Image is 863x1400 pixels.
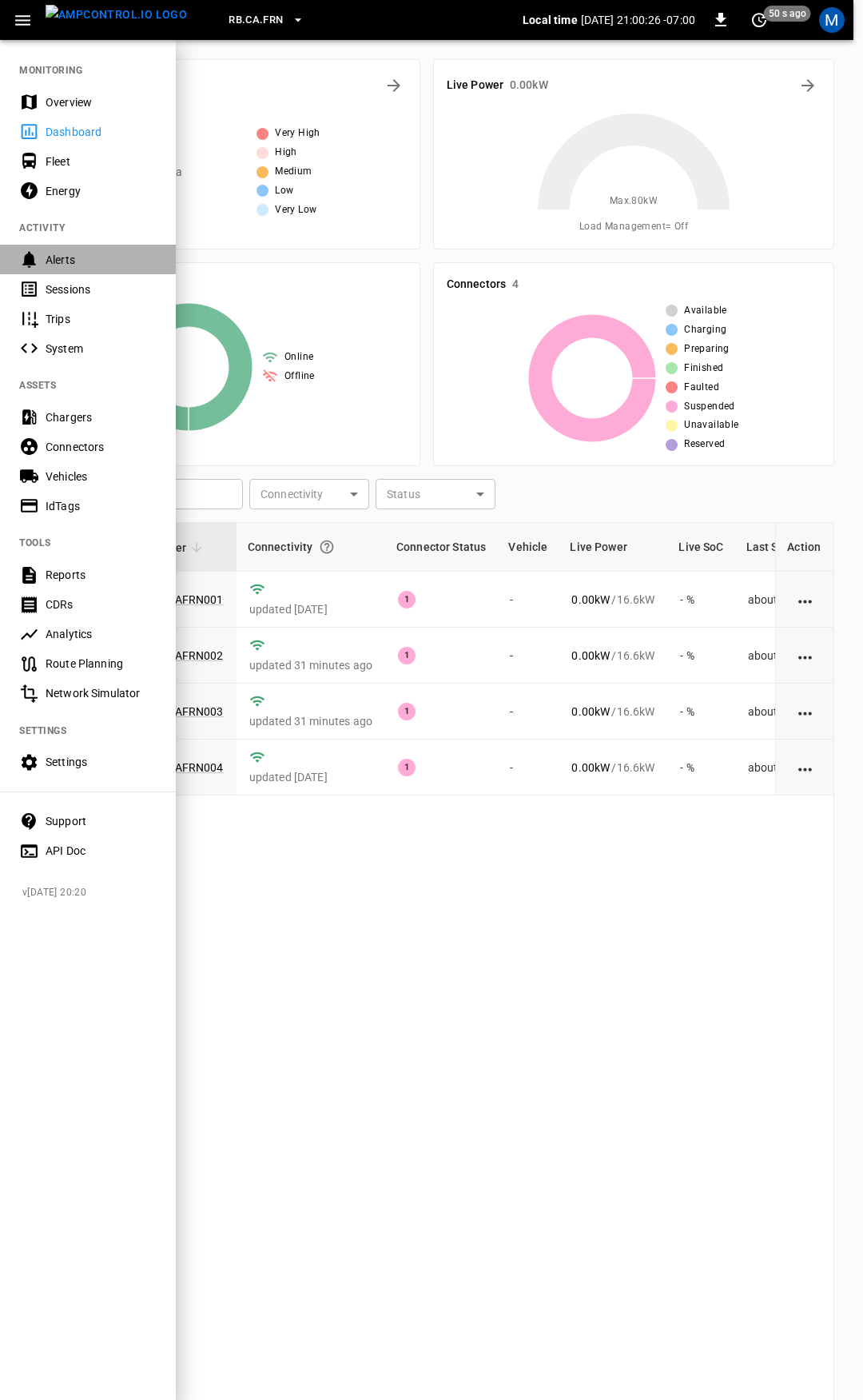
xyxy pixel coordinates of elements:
[46,124,157,140] div: Dashboard
[46,183,157,199] div: Energy
[46,94,157,110] div: Overview
[46,813,157,829] div: Support
[46,754,157,770] div: Settings
[46,843,157,859] div: API Doc
[46,685,157,701] div: Network Simulator
[46,469,157,485] div: Vehicles
[764,6,811,22] span: 50 s ago
[46,409,157,425] div: Chargers
[46,626,157,642] div: Analytics
[46,154,157,170] div: Fleet
[46,656,157,672] div: Route Planning
[581,12,695,28] p: [DATE] 21:00:26 -07:00
[46,252,157,268] div: Alerts
[22,885,163,901] span: v [DATE] 20:20
[46,311,157,327] div: Trips
[46,439,157,455] div: Connectors
[46,341,157,357] div: System
[746,7,772,33] button: set refresh interval
[46,498,157,514] div: IdTags
[46,281,157,297] div: Sessions
[46,596,157,612] div: CDRs
[46,5,187,25] img: ampcontrol.io logo
[523,12,578,28] p: Local time
[819,7,845,33] div: profile-icon
[229,11,283,30] span: RB.CA.FRN
[46,567,157,583] div: Reports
